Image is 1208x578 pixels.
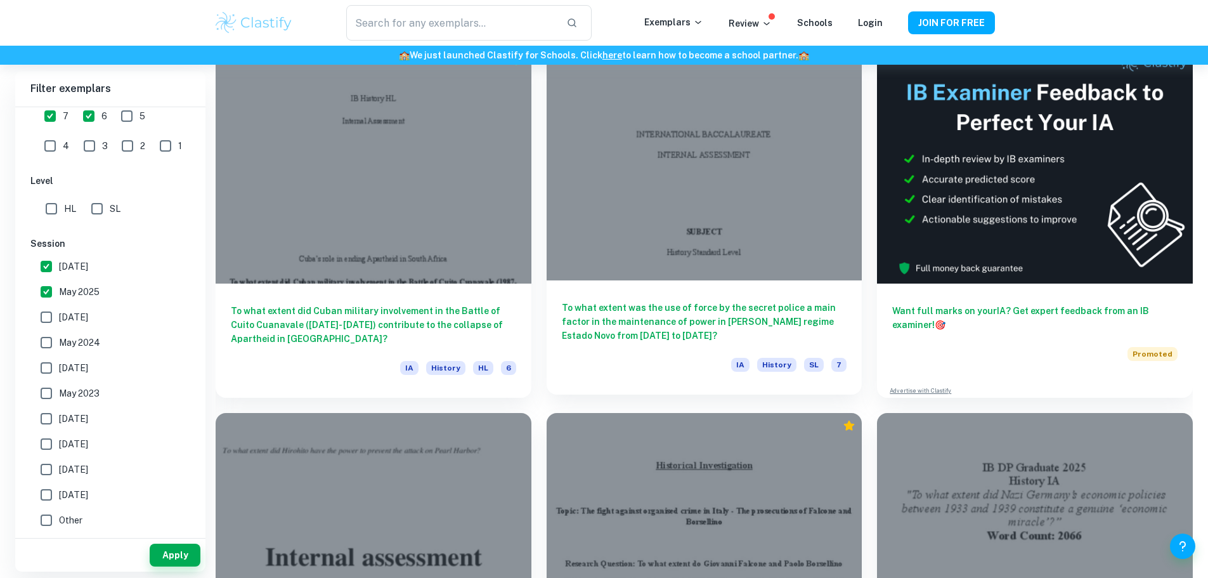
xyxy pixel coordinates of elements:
[30,174,190,188] h6: Level
[426,361,465,375] span: History
[59,463,88,476] span: [DATE]
[59,386,100,400] span: May 2023
[214,10,294,36] img: Clastify logo
[216,47,531,398] a: To what extent did Cuban military involvement in the Battle of Cuito Cuanavale ([DATE]- [DATE]) c...
[935,320,945,330] span: 🎯
[1170,534,1195,559] button: Help and Feedback
[400,361,419,375] span: IA
[804,358,824,372] span: SL
[501,361,516,375] span: 6
[59,285,100,299] span: May 2025
[798,50,809,60] span: 🏫
[231,304,516,346] h6: To what extent did Cuban military involvement in the Battle of Cuito Cuanavale ([DATE]- [DATE]) c...
[877,47,1193,398] a: Want full marks on yourIA? Get expert feedback from an IB examiner!PromotedAdvertise with Clastify
[59,361,88,375] span: [DATE]
[59,488,88,502] span: [DATE]
[797,18,833,28] a: Schools
[858,18,883,28] a: Login
[59,437,88,451] span: [DATE]
[150,544,200,567] button: Apply
[729,16,772,30] p: Review
[757,358,796,372] span: History
[102,139,108,153] span: 3
[64,202,76,216] span: HL
[831,358,847,372] span: 7
[110,202,120,216] span: SL
[178,139,182,153] span: 1
[59,412,88,426] span: [DATE]
[562,301,847,343] h6: To what extent was the use of force by the secret police a main factor in the maintenance of powe...
[59,336,100,350] span: May 2024
[140,109,145,123] span: 5
[140,139,145,153] span: 2
[59,513,82,527] span: Other
[101,109,107,123] span: 6
[63,109,68,123] span: 7
[731,358,750,372] span: IA
[602,50,622,60] a: here
[877,47,1193,284] img: Thumbnail
[346,5,555,41] input: Search for any exemplars...
[1127,347,1178,361] span: Promoted
[59,259,88,273] span: [DATE]
[892,304,1178,332] h6: Want full marks on your IA ? Get expert feedback from an IB examiner!
[644,15,703,29] p: Exemplars
[843,419,855,432] div: Premium
[30,237,190,251] h6: Session
[15,71,205,107] h6: Filter exemplars
[59,310,88,324] span: [DATE]
[547,47,862,398] a: To what extent was the use of force by the secret police a main factor in the maintenance of powe...
[473,361,493,375] span: HL
[908,11,995,34] button: JOIN FOR FREE
[890,386,951,395] a: Advertise with Clastify
[3,48,1205,62] h6: We just launched Clastify for Schools. Click to learn how to become a school partner.
[399,50,410,60] span: 🏫
[63,139,69,153] span: 4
